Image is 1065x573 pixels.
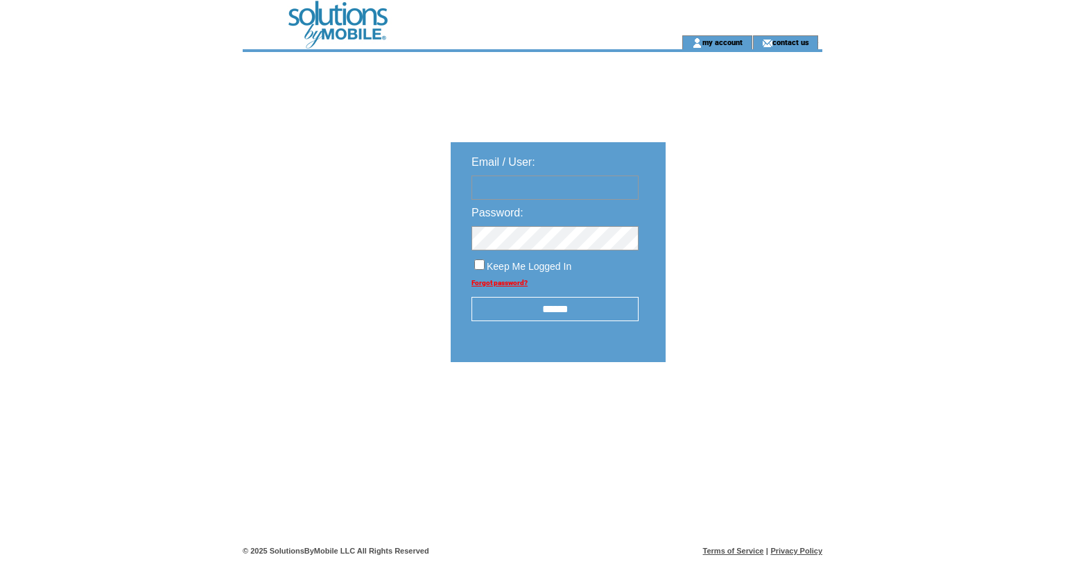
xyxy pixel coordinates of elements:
span: Email / User: [471,156,535,168]
span: Keep Me Logged In [487,261,571,272]
a: contact us [772,37,809,46]
img: contact_us_icon.gif;jsessionid=52271319CEC9A988AB88166C4CE45C87 [762,37,772,49]
span: | [766,547,768,555]
img: account_icon.gif;jsessionid=52271319CEC9A988AB88166C4CE45C87 [692,37,702,49]
span: Password: [471,207,523,219]
img: transparent.png;jsessionid=52271319CEC9A988AB88166C4CE45C87 [706,397,775,414]
a: Forgot password? [471,279,528,286]
span: © 2025 SolutionsByMobile LLC All Rights Reserved [243,547,429,555]
a: Privacy Policy [770,547,822,555]
a: my account [702,37,743,46]
a: Terms of Service [703,547,764,555]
